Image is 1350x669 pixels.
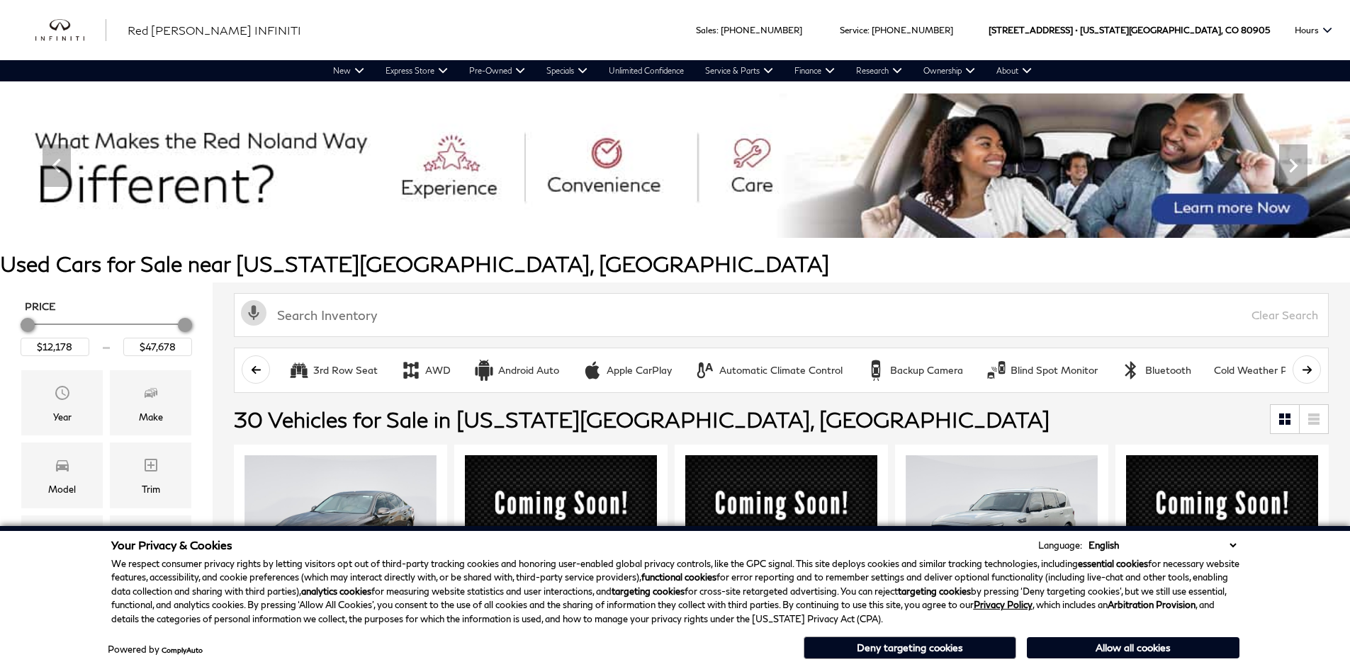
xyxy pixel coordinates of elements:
[473,360,495,381] div: Android Auto
[322,60,1042,81] nav: Main Navigation
[142,453,159,481] span: Trim
[35,19,106,42] img: INFINITI
[111,538,232,551] span: Your Privacy & Cookies
[21,338,89,356] input: Minimum
[48,481,76,497] div: Model
[989,25,1270,35] a: [STREET_ADDRESS] • [US_STATE][GEOGRAPHIC_DATA], CO 80905
[21,318,35,332] div: Minimum Price
[241,300,266,326] svg: Click to toggle on voice search
[685,455,877,603] img: 2019 INFINITI Q50 Red Sport 400
[459,60,536,81] a: Pre-Owned
[178,318,192,332] div: Maximum Price
[1206,355,1328,385] button: Cold Weather Package
[804,636,1016,659] button: Deny targeting cookies
[400,360,422,381] div: AWD
[1108,599,1196,610] strong: Arbitration Provision
[658,212,673,226] span: Go to slide 2
[678,212,692,226] span: Go to slide 3
[719,364,843,377] div: Automatic Climate Control
[1027,637,1239,658] button: Allow all cookies
[1120,360,1142,381] div: Bluetooth
[313,364,378,377] div: 3rd Row Seat
[110,442,191,508] div: TrimTrim
[25,300,188,313] h5: Price
[687,355,850,385] button: Automatic Climate ControlAutomatic Climate Control
[465,455,657,603] img: 2016 INFINITI Q50 3.0t Premium
[54,381,71,409] span: Year
[425,364,451,377] div: AWD
[1078,558,1148,569] strong: essential cookies
[639,212,653,226] span: Go to slide 1
[716,25,719,35] span: :
[721,25,802,35] a: [PHONE_NUMBER]
[978,355,1106,385] button: Blind Spot MonitorBlind Spot Monitor
[840,25,867,35] span: Service
[128,22,301,39] a: Red [PERSON_NAME] INFINITI
[898,585,971,597] strong: targeting cookies
[784,60,845,81] a: Finance
[872,25,953,35] a: [PHONE_NUMBER]
[281,355,386,385] button: 3rd Row Seat3rd Row Seat
[913,60,986,81] a: Ownership
[123,338,192,356] input: Maximum
[128,23,301,37] span: Red [PERSON_NAME] INFINITI
[906,455,1098,599] img: 2022 INFINITI QX80 LUXE
[21,442,103,508] div: ModelModel
[54,453,71,481] span: Model
[53,409,72,425] div: Year
[865,360,887,381] div: Backup Camera
[162,646,203,654] a: ComplyAuto
[1145,364,1191,377] div: Bluetooth
[242,355,270,384] button: scroll left
[43,144,71,187] div: Previous
[35,19,106,42] a: infiniti
[598,60,694,81] a: Unlimited Confidence
[1126,455,1318,603] img: 2022 INFINITI QX60 LUXE
[1214,364,1320,377] div: Cold Weather Package
[142,381,159,409] span: Make
[375,60,459,81] a: Express Store
[845,60,913,81] a: Research
[1038,541,1082,550] div: Language:
[867,25,870,35] span: :
[1279,144,1307,187] div: Next
[857,355,971,385] button: Backup CameraBackup Camera
[986,60,1042,81] a: About
[21,370,103,435] div: YearYear
[142,481,160,497] div: Trim
[466,355,567,385] button: Android AutoAndroid Auto
[1011,364,1098,377] div: Blind Spot Monitor
[393,355,459,385] button: AWDAWD
[1085,538,1239,552] select: Language Select
[582,360,603,381] div: Apple CarPlay
[234,293,1329,337] input: Search Inventory
[244,455,437,599] img: 2014 INFINITI Q50 Premium
[234,406,1050,432] span: 30 Vehicles for Sale in [US_STATE][GEOGRAPHIC_DATA], [GEOGRAPHIC_DATA]
[986,360,1007,381] div: Blind Spot Monitor
[322,60,375,81] a: New
[139,409,163,425] div: Make
[974,599,1033,610] a: Privacy Policy
[1113,355,1199,385] button: BluetoothBluetooth
[111,557,1239,627] p: We respect consumer privacy rights by letting visitors opt out of third-party tracking cookies an...
[574,355,680,385] button: Apple CarPlayApple CarPlay
[110,515,191,581] div: FueltypeFueltype
[301,585,371,597] strong: analytics cookies
[890,364,963,377] div: Backup Camera
[536,60,598,81] a: Specials
[694,60,784,81] a: Service & Parts
[694,360,716,381] div: Automatic Climate Control
[698,212,712,226] span: Go to slide 4
[612,585,685,597] strong: targeting cookies
[498,364,559,377] div: Android Auto
[110,370,191,435] div: MakeMake
[21,515,103,581] div: FeaturesFeatures
[641,571,716,583] strong: functional cookies
[108,645,203,654] div: Powered by
[1293,355,1321,384] button: scroll right
[696,25,716,35] span: Sales
[288,360,310,381] div: 3rd Row Seat
[607,364,672,377] div: Apple CarPlay
[21,313,192,356] div: Price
